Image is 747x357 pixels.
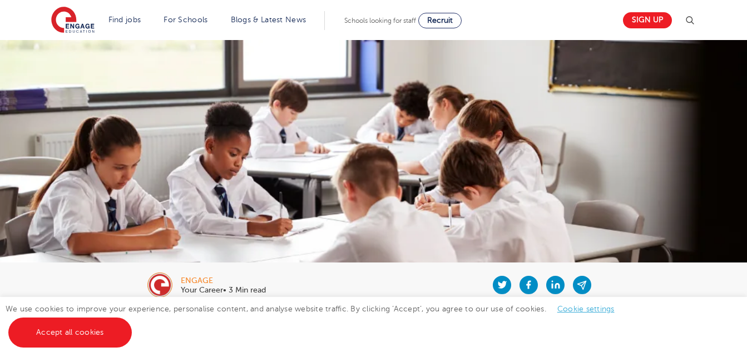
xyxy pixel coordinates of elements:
span: We use cookies to improve your experience, personalise content, and analyse website traffic. By c... [6,305,626,336]
a: Recruit [418,13,462,28]
span: Recruit [427,16,453,24]
p: Your Career• 3 Min read [181,286,266,294]
a: For Schools [164,16,207,24]
div: engage [181,277,266,285]
a: Accept all cookies [8,318,132,348]
span: Schools looking for staff [344,17,416,24]
a: Find jobs [108,16,141,24]
a: Blogs & Latest News [231,16,306,24]
a: Sign up [623,12,672,28]
a: Cookie settings [557,305,615,313]
img: Engage Education [51,7,95,34]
